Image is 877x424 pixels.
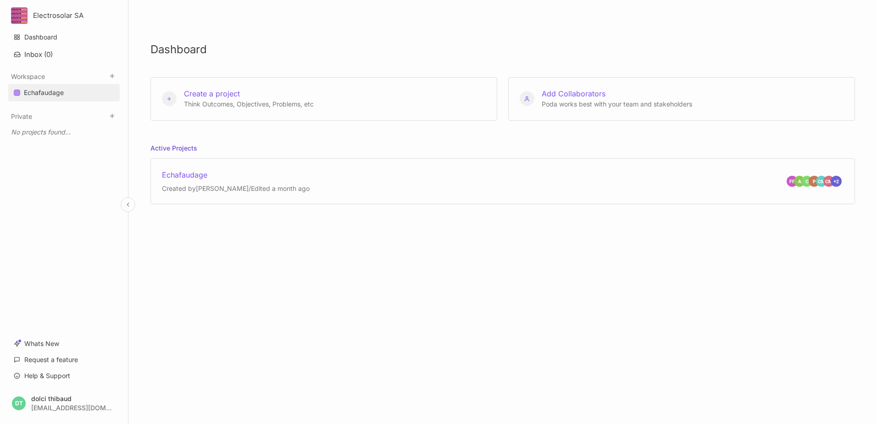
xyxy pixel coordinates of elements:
div: Echafaudage [24,87,64,98]
a: Whats New [8,335,120,352]
div: FF [787,176,798,187]
div: CM [816,176,827,187]
div: Private [8,121,120,143]
div: Echafaudage [162,170,310,180]
span: Create a project [184,89,240,98]
a: Dashboard [8,28,120,46]
div: +2 [831,176,842,187]
div: Workspace [8,81,120,105]
button: Workspace [11,73,45,80]
span: Poda works best with your team and stakeholders [542,100,692,108]
h5: Active Projects [150,143,197,159]
div: P [809,176,820,187]
button: Create a project Think Outcomes, Objectives, Problems, etc [150,77,497,121]
div: dolci thibaud [31,395,112,402]
a: Help & Support [8,367,120,385]
a: Echafaudage [8,84,120,101]
button: DTdolci thibaud[EMAIL_ADDRESS][DOMAIN_NAME] [8,390,120,417]
div: Echafaudage [8,84,120,102]
div: [EMAIL_ADDRESS][DOMAIN_NAME] [31,404,112,411]
a: +2CMCMPCAFFEchafaudageCreated by[PERSON_NAME]/Edited a month ago [150,158,855,204]
div: C [801,176,812,187]
div: CM [823,176,834,187]
div: No projects found... [8,124,120,140]
span: Think Outcomes, Objectives, Problems, etc [184,100,314,108]
span: Add Collaborators [542,89,605,98]
div: Electrosolar SA [33,11,102,20]
button: Add Collaborators Poda works best with your team and stakeholders [508,77,855,121]
button: Inbox (0) [8,46,120,62]
div: DT [12,396,26,410]
div: Created by [PERSON_NAME] / Edited a month ago [162,184,310,193]
h1: Dashboard [150,44,855,55]
button: Private [11,112,32,120]
a: Request a feature [8,351,120,368]
div: A [794,176,805,187]
button: Electrosolar SA [11,7,117,24]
